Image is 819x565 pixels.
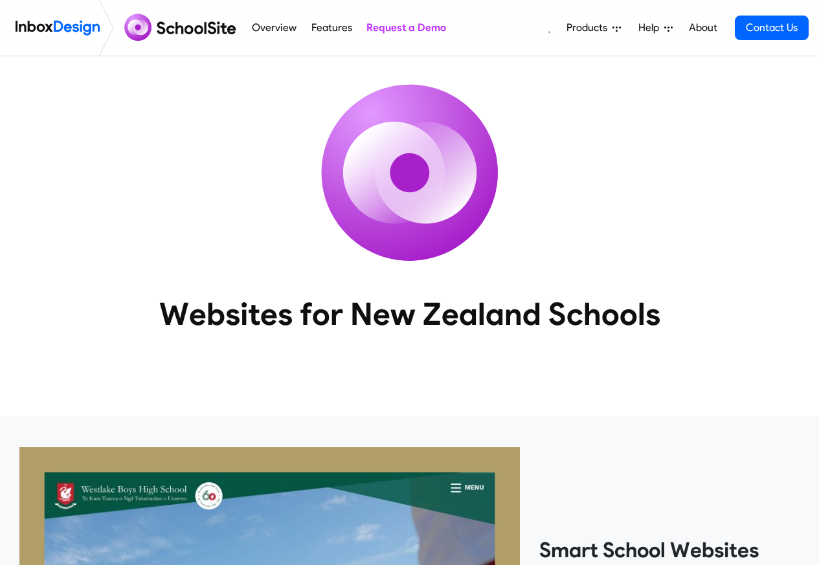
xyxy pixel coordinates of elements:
[567,20,612,36] span: Products
[119,12,245,43] img: schoolsite logo
[249,15,300,41] a: Overview
[363,15,449,41] a: Request a Demo
[735,16,809,40] a: Contact Us
[102,294,717,333] heading: Websites for New Zealand Schools
[561,15,626,41] a: Products
[539,537,800,563] heading: Smart School Websites
[638,20,664,36] span: Help
[685,15,721,41] a: About
[308,15,355,41] a: Features
[633,15,678,41] a: Help
[293,56,526,289] img: icon_schoolsite.svg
